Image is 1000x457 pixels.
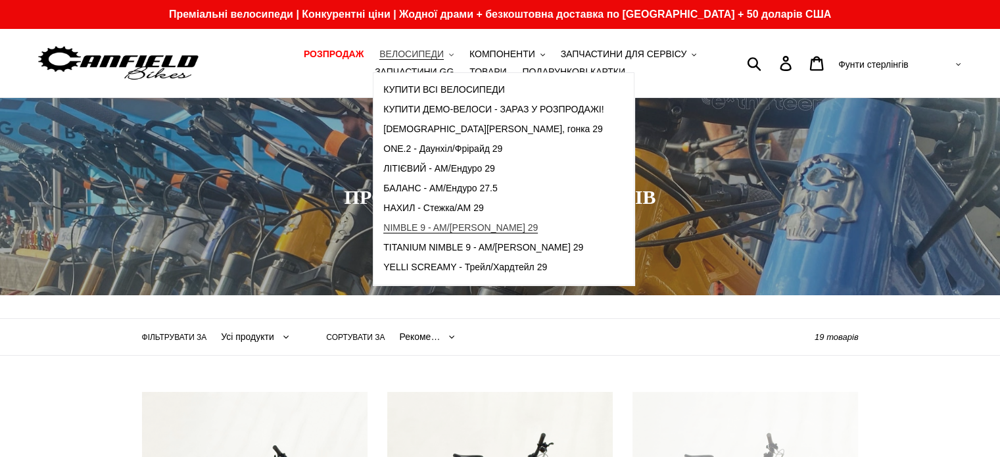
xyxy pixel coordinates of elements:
[345,185,656,208] font: ПРОДАЖ ДЕМО-ВЕЛОСИПЕДІВ
[383,183,497,193] font: БАЛАНС - AM/Ендуро 27.5
[373,45,460,63] button: ВЕЛОСИПЕДИ
[375,66,454,77] font: ЗАПЧАСТИНИ GG
[522,66,625,77] font: ПОДАРУНКОВІ КАРТКИ
[368,63,460,81] a: ЗАПЧАСТИНИ GG
[142,333,207,342] font: Фільтрувати за
[554,45,703,63] button: ЗАПЧАСТИНИ ДЛЯ СЕРВІСУ
[383,143,502,154] font: ONE.2 - Даунхіл/Фрірайд 29
[373,238,613,258] a: TITANIUM NIMBLE 9 - AM/[PERSON_NAME] 29
[304,49,364,59] font: РОЗПРОДАЖ
[383,104,604,114] font: КУПИТИ ДЕМО-ВЕЛОСИ - ЗАРАЗ У РОЗПРОДАЖІ!
[36,43,201,84] img: Велосипеди Canfield
[383,222,538,233] font: NIMBLE 9 - AM/[PERSON_NAME] 29
[326,333,385,342] font: Сортувати за
[561,49,687,59] font: ЗАПЧАСТИНИ ДЛЯ СЕРВІСУ
[297,45,370,63] a: РОЗПРОДАЖ
[383,242,583,253] font: TITANIUM NIMBLE 9 - AM/[PERSON_NAME] 29
[515,63,631,81] a: ПОДАРУНКОВІ КАРТКИ
[754,49,788,78] input: Пошук
[383,262,547,272] font: YELLI SCREAMY - Трейл/Хардтейл 29
[373,199,613,218] a: НАХИЛ - Стежка/AM 29
[373,100,613,120] a: КУПИТИ ДЕМО-ВЕЛОСИ - ЗАРАЗ У РОЗПРОДАЖІ!
[373,80,613,100] a: КУПИТИ ВСІ ВЕЛОСИПЕДИ
[469,49,535,59] font: КОМПОНЕНТИ
[373,139,613,159] a: ONE.2 - Даунхіл/Фрірайд 29
[463,45,552,63] button: КОМПОНЕНТИ
[373,258,613,277] a: YELLI SCREAMY - Трейл/Хардтейл 29
[463,63,513,81] a: ТОВАРИ
[383,163,495,174] font: ЛІТІЄВИЙ - AM/Ендуро 29
[383,124,603,134] font: [DEMOGRAPHIC_DATA][PERSON_NAME], гонка 29
[169,9,831,20] font: Преміальні велосипеди | Конкурентні ціни | Жодної драми + безкоштовна доставка по [GEOGRAPHIC_DAT...
[383,203,483,213] font: НАХИЛ - Стежка/AM 29
[373,159,613,179] a: ЛІТІЄВИЙ - AM/Ендуро 29
[469,66,506,77] font: ТОВАРИ
[383,84,504,95] font: КУПИТИ ВСІ ВЕЛОСИПЕДИ
[815,332,859,342] font: 19 товарів
[373,218,613,238] a: NIMBLE 9 - AM/[PERSON_NAME] 29
[373,179,613,199] a: БАЛАНС - AM/Ендуро 27.5
[379,49,444,59] font: ВЕЛОСИПЕДИ
[373,120,613,139] a: [DEMOGRAPHIC_DATA][PERSON_NAME], гонка 29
